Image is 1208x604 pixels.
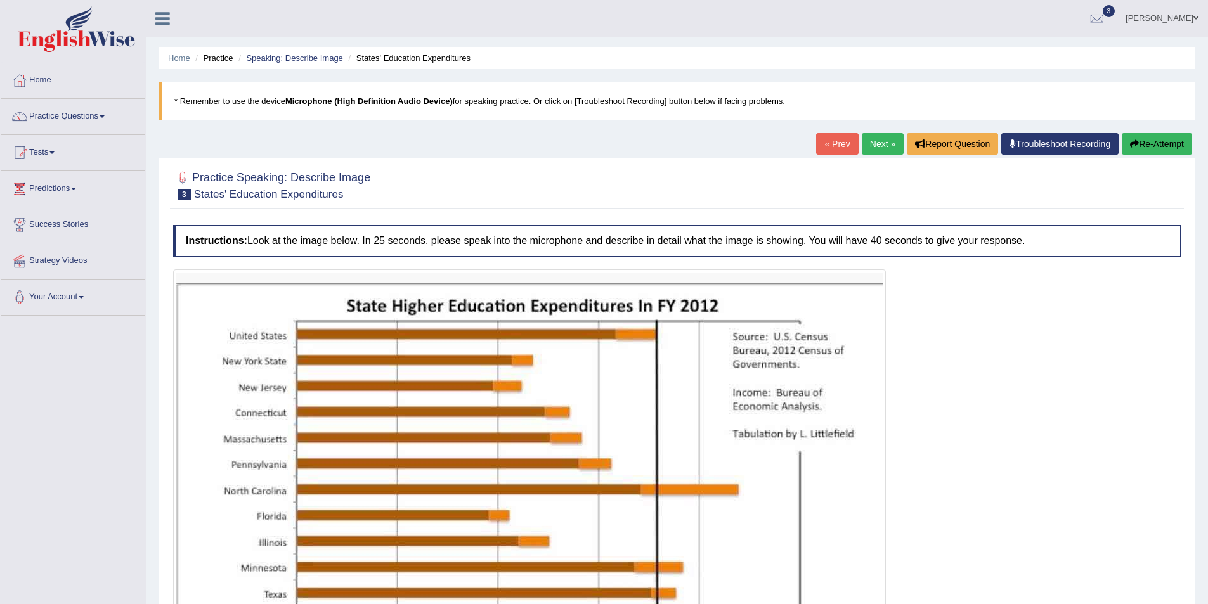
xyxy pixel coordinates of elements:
[345,52,471,64] li: States' Education Expenditures
[178,189,191,200] span: 3
[1,171,145,203] a: Predictions
[1103,5,1115,17] span: 3
[862,133,904,155] a: Next »
[186,235,247,246] b: Instructions:
[816,133,858,155] a: « Prev
[1,63,145,94] a: Home
[1,99,145,131] a: Practice Questions
[159,82,1195,120] blockquote: * Remember to use the device for speaking practice. Or click on [Troubleshoot Recording] button b...
[173,225,1181,257] h4: Look at the image below. In 25 seconds, please speak into the microphone and describe in detail w...
[1,207,145,239] a: Success Stories
[246,53,342,63] a: Speaking: Describe Image
[1,243,145,275] a: Strategy Videos
[1122,133,1192,155] button: Re-Attempt
[907,133,998,155] button: Report Question
[1,135,145,167] a: Tests
[173,169,370,200] h2: Practice Speaking: Describe Image
[1,280,145,311] a: Your Account
[1001,133,1119,155] a: Troubleshoot Recording
[168,53,190,63] a: Home
[192,52,233,64] li: Practice
[285,96,453,106] b: Microphone (High Definition Audio Device)
[194,188,344,200] small: States' Education Expenditures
